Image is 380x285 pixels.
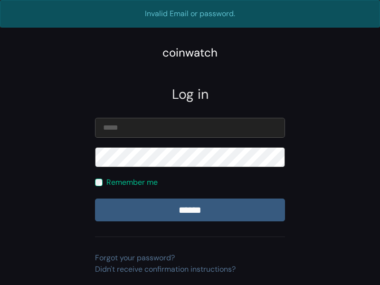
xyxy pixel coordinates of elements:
a: Forgot your password? [95,253,175,263]
a: coinwatch [162,49,218,59]
h2: Log in [95,86,285,103]
label: Remember me [106,177,158,188]
a: Didn't receive confirmation instructions? [95,264,236,274]
div: coinwatch [162,44,218,61]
